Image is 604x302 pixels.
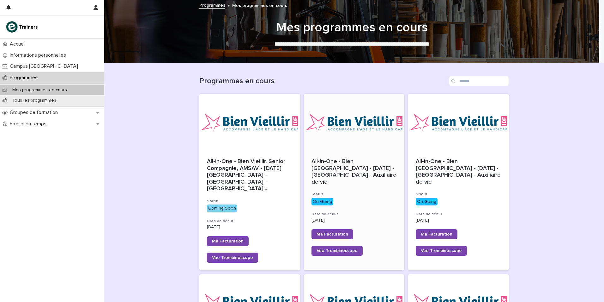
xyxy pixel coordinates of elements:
span: Vue Trombinoscope [421,249,462,253]
h3: Date de début [416,212,501,217]
a: All-in-One - Bien Vieillir, Senior Compagnie, AMSAV - [DATE][GEOGRAPHIC_DATA] - [GEOGRAPHIC_DATA]... [199,94,300,270]
h3: Date de début [207,219,293,224]
span: All-in-One - Bien [GEOGRAPHIC_DATA] - [DATE] - [GEOGRAPHIC_DATA] - Auxiliaire de vie [311,159,398,185]
a: Ma Facturation [416,229,457,239]
img: K0CqGN7SDeD6s4JG8KQk [5,21,40,33]
a: Programmes [199,1,225,9]
a: Ma Facturation [311,229,353,239]
a: Vue Trombinoscope [416,246,467,256]
span: Vue Trombinoscope [212,255,253,260]
div: On Going [311,198,333,206]
a: Vue Trombinoscope [207,253,258,263]
h3: Statut [416,192,501,197]
div: All-in-One - Bien Vieillir, Senior Compagnie, AMSAV - 22 - Août 2025 - Île-de-France - Auxiliaire... [207,158,293,192]
p: Programmes [7,75,43,81]
span: Ma Facturation [317,232,348,236]
a: All-in-One - Bien [GEOGRAPHIC_DATA] - [DATE] - [GEOGRAPHIC_DATA] - Auxiliaire de vieStatutOn Goin... [304,94,405,270]
p: Accueil [7,41,31,47]
h3: Date de début [311,212,397,217]
a: All-in-One - Bien [GEOGRAPHIC_DATA] - [DATE] - [GEOGRAPHIC_DATA] - Auxiliaire de vieStatutOn Goin... [408,94,509,270]
span: All-in-One - Bien [GEOGRAPHIC_DATA] - [DATE] - [GEOGRAPHIC_DATA] - Auxiliaire de vie [416,159,502,185]
div: Coming Soon [207,204,237,212]
p: Campus [GEOGRAPHIC_DATA] [7,63,83,69]
h1: Programmes en cours [199,77,446,86]
p: Informations personnelles [7,52,71,58]
h1: Mes programmes en cours [197,20,507,35]
span: Ma Facturation [212,239,244,243]
h3: Statut [207,199,293,204]
input: Search [449,76,509,86]
p: Mes programmes en cours [232,2,287,9]
span: Ma Facturation [421,232,452,236]
span: All-in-One - Bien Vieillir, Senior Compagnie, AMSAV - [DATE][GEOGRAPHIC_DATA] - [GEOGRAPHIC_DATA]... [207,158,293,192]
p: [DATE] [311,218,397,223]
p: Groupes de formation [7,110,63,116]
p: Mes programmes en cours [7,87,72,93]
h3: Statut [311,192,397,197]
p: Tous les programmes [7,98,61,103]
a: Vue Trombinoscope [311,246,363,256]
p: [DATE] [207,224,293,230]
p: Emploi du temps [7,121,51,127]
a: Ma Facturation [207,236,249,246]
div: On Going [416,198,438,206]
p: [DATE] [416,218,501,223]
span: Vue Trombinoscope [317,249,358,253]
